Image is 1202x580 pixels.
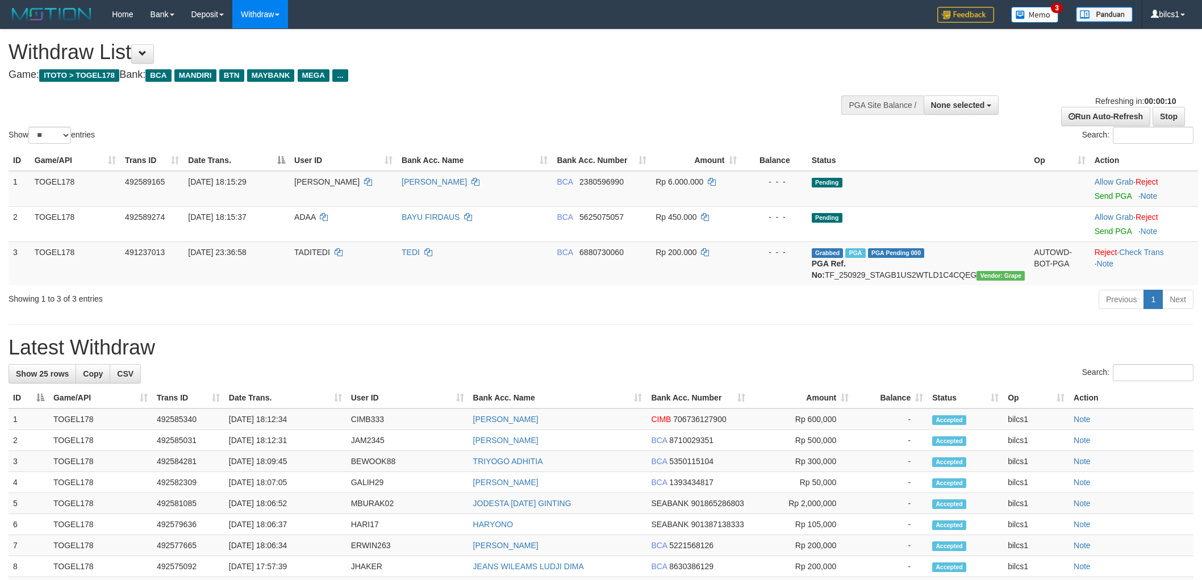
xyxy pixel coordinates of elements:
[30,206,120,241] td: TOGEL178
[145,69,171,82] span: BCA
[691,520,744,529] span: Copy 901387138333 to clipboard
[298,69,330,82] span: MEGA
[152,514,224,535] td: 492579636
[924,95,999,115] button: None selected
[1095,248,1117,257] a: Reject
[294,248,330,257] span: TADITEDI
[347,472,469,493] td: GALIH29
[1097,259,1114,268] a: Note
[1162,290,1193,309] a: Next
[1095,177,1136,186] span: ·
[1069,387,1193,408] th: Action
[174,69,216,82] span: MANDIRI
[1082,127,1193,144] label: Search:
[49,535,152,556] td: TOGEL178
[1003,408,1069,430] td: bilcs1
[1061,107,1150,126] a: Run Auto-Refresh
[9,69,790,81] h4: Game: Bank:
[469,387,647,408] th: Bank Acc. Name: activate to sort column ascending
[1003,430,1069,451] td: bilcs1
[9,336,1193,359] h1: Latest Withdraw
[9,408,49,430] td: 1
[290,150,397,171] th: User ID: activate to sort column ascending
[853,451,928,472] td: -
[691,499,744,508] span: Copy 901865286803 to clipboard
[812,178,842,187] span: Pending
[1143,290,1163,309] a: 1
[1003,472,1069,493] td: bilcs1
[1074,562,1091,571] a: Note
[579,177,624,186] span: Copy 2380596990 to clipboard
[49,514,152,535] td: TOGEL178
[932,436,966,446] span: Accepted
[557,248,573,257] span: BCA
[750,430,853,451] td: Rp 500,000
[651,562,667,571] span: BCA
[651,478,667,487] span: BCA
[673,415,726,424] span: Copy 706736127900 to clipboard
[49,408,152,430] td: TOGEL178
[473,499,571,508] a: JODESTA [DATE] GINTING
[49,451,152,472] td: TOGEL178
[651,436,667,445] span: BCA
[83,369,103,378] span: Copy
[224,514,347,535] td: [DATE] 18:06:37
[9,556,49,577] td: 8
[932,541,966,551] span: Accepted
[750,451,853,472] td: Rp 300,000
[853,556,928,577] td: -
[473,562,584,571] a: JEANS WILEAMS LUDJI DIMA
[9,127,95,144] label: Show entries
[841,95,923,115] div: PGA Site Balance /
[651,541,667,550] span: BCA
[1095,191,1132,201] a: Send PGA
[1136,212,1158,222] a: Reject
[1119,248,1164,257] a: Check Trans
[741,150,807,171] th: Balance
[853,514,928,535] td: -
[49,387,152,408] th: Game/API: activate to sort column ascending
[347,493,469,514] td: MBURAK02
[152,493,224,514] td: 492581085
[746,176,802,187] div: - - -
[868,248,925,258] span: PGA Pending
[651,457,667,466] span: BCA
[669,541,713,550] span: Copy 5221568126 to clipboard
[579,248,624,257] span: Copy 6880730060 to clipboard
[188,212,246,222] span: [DATE] 18:15:37
[9,387,49,408] th: ID: activate to sort column descending
[646,387,750,408] th: Bank Acc. Number: activate to sort column ascending
[1003,387,1069,408] th: Op: activate to sort column ascending
[152,472,224,493] td: 492582309
[1095,212,1133,222] a: Allow Grab
[9,150,30,171] th: ID
[1003,493,1069,514] td: bilcs1
[853,430,928,451] td: -
[937,7,994,23] img: Feedback.jpg
[928,387,1003,408] th: Status: activate to sort column ascending
[125,177,165,186] span: 492589165
[473,520,514,529] a: HARYONO
[347,556,469,577] td: JHAKER
[669,457,713,466] span: Copy 5350115104 to clipboard
[9,535,49,556] td: 7
[750,387,853,408] th: Amount: activate to sort column ascending
[152,408,224,430] td: 492585340
[397,150,552,171] th: Bank Acc. Name: activate to sort column ascending
[39,69,119,82] span: ITOTO > TOGEL178
[845,248,865,258] span: Marked by bilcs1
[812,248,844,258] span: Grabbed
[224,387,347,408] th: Date Trans.: activate to sort column ascending
[746,211,802,223] div: - - -
[1029,241,1090,285] td: AUTOWD-BOT-PGA
[1029,150,1090,171] th: Op: activate to sort column ascending
[1095,227,1132,236] a: Send PGA
[1095,97,1176,106] span: Refreshing in:
[1090,171,1198,207] td: ·
[9,41,790,64] h1: Withdraw List
[30,150,120,171] th: Game/API: activate to sort column ascending
[932,478,966,488] span: Accepted
[183,150,290,171] th: Date Trans.: activate to sort column descending
[552,150,651,171] th: Bank Acc. Number: activate to sort column ascending
[219,69,244,82] span: BTN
